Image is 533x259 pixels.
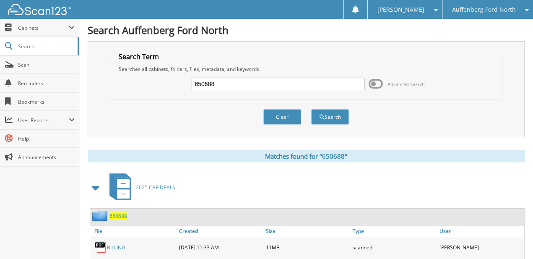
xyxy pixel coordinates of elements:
a: Created [177,225,264,237]
span: Auffenberg Ford North [452,7,515,12]
span: Advanced Search [387,81,425,87]
div: scanned [351,239,437,256]
span: Help [18,135,75,142]
a: Type [351,225,437,237]
a: Size [264,225,351,237]
div: Matches found for "650688" [88,150,525,162]
a: 2025 CAR DEALS [104,171,175,204]
span: Reminders [18,80,75,87]
span: 2025 CAR DEALS [136,184,175,191]
button: Search [311,109,349,125]
span: [PERSON_NAME] [377,7,424,12]
div: 11MB [264,239,351,256]
legend: Search Term [114,52,163,61]
button: Clear [263,109,301,125]
span: Announcements [18,154,75,161]
span: Search [18,43,73,50]
span: Scan [18,61,75,68]
div: Searches all cabinets, folders, files, metadata, and keywords [114,65,498,73]
span: User Reports [18,117,69,124]
img: folder2.png [92,211,109,221]
h1: Search Auffenberg Ford North [88,23,525,37]
img: PDF.png [94,241,107,254]
a: 650688 [109,212,127,220]
span: Cabinets [18,24,69,31]
iframe: Chat Widget [491,219,533,259]
a: File [90,225,177,237]
div: [PERSON_NAME] [437,239,524,256]
a: User [437,225,524,237]
a: BILLING [107,244,125,251]
span: Bookmarks [18,98,75,105]
div: [DATE] 11:33 AM [177,239,264,256]
img: scan123-logo-white.svg [8,4,71,15]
